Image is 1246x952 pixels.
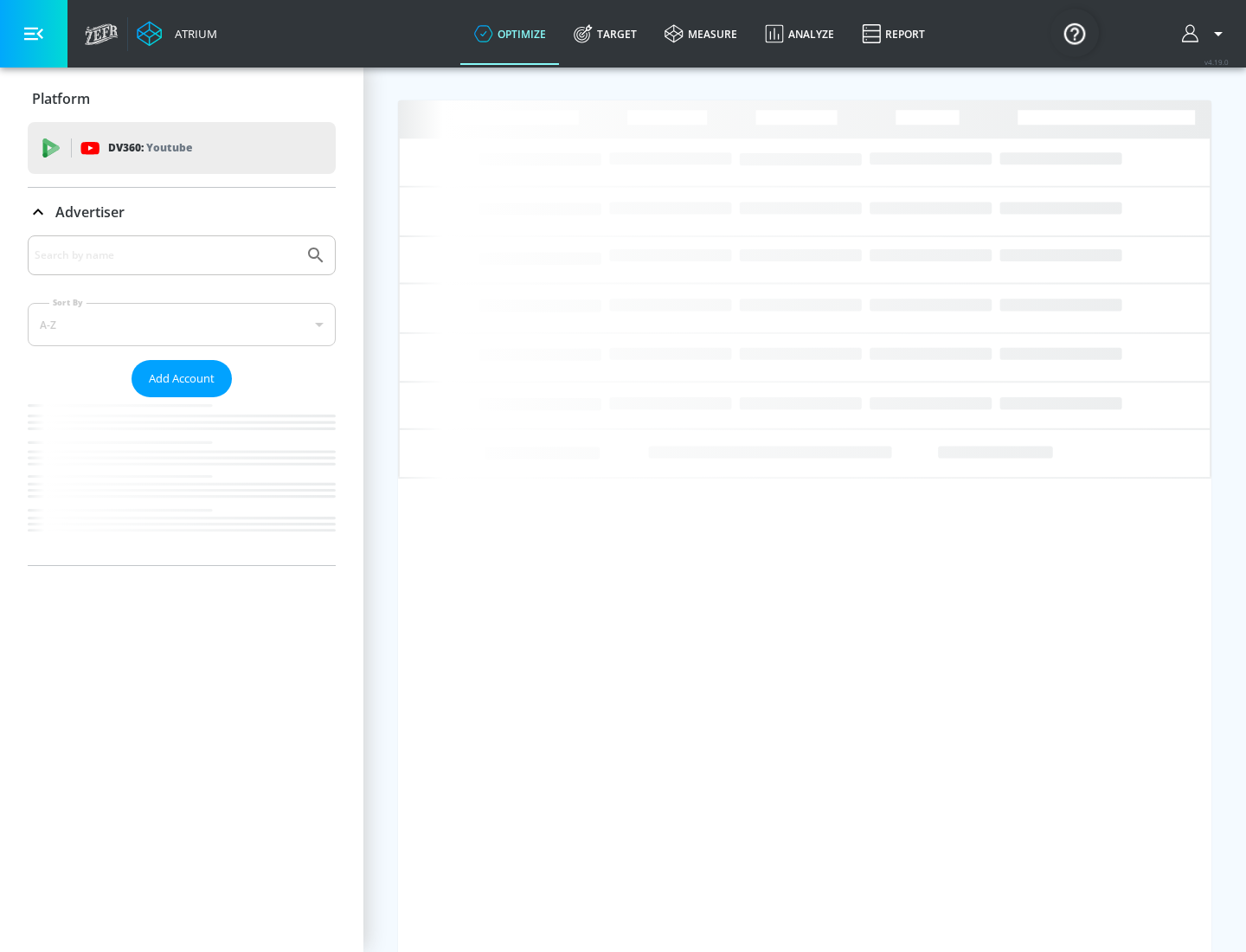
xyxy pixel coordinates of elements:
[35,244,297,267] input: Search by name
[28,74,336,123] div: Platform
[28,303,336,346] div: A-Z
[751,3,848,65] a: Analyze
[146,138,192,157] p: Youtube
[137,21,217,47] a: Atrium
[28,397,336,565] nav: list of Advertiser
[848,3,939,65] a: Report
[149,369,215,389] span: Add Account
[651,3,751,65] a: measure
[55,203,125,222] p: Advertiser
[108,138,192,158] p: DV360:
[560,3,651,65] a: Target
[49,297,87,308] label: Sort By
[1050,9,1099,57] button: Open Resource Center
[1204,57,1229,67] span: v 4.19.0
[28,122,336,174] div: DV360: Youtube
[32,89,90,108] p: Platform
[168,26,217,42] div: Atrium
[132,360,232,397] button: Add Account
[28,235,336,565] div: Advertiser
[28,188,336,236] div: Advertiser
[460,3,560,65] a: optimize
